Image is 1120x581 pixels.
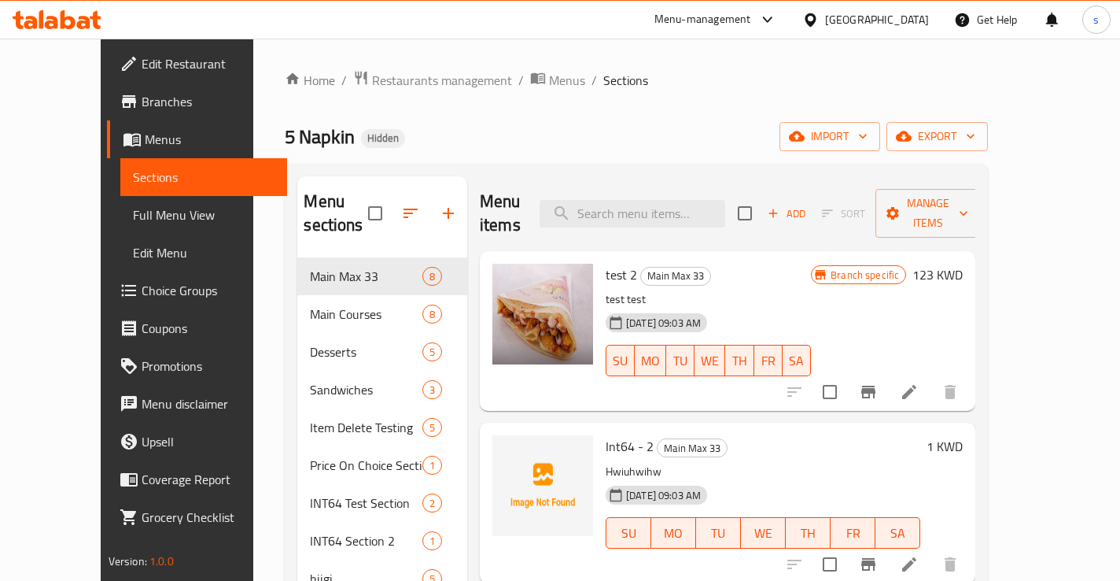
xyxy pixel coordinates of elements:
[480,190,521,237] h2: Menu items
[789,350,805,372] span: SA
[310,267,422,286] span: Main Max 33
[361,131,405,145] span: Hidden
[886,122,988,151] button: export
[310,418,422,437] span: Item Delete Testing
[310,494,422,513] span: INT64 Test Section
[297,257,466,295] div: Main Max 338
[606,435,654,458] span: Int64 - 2
[606,517,651,549] button: SU
[423,534,441,549] span: 1
[591,71,597,90] li: /
[297,484,466,522] div: INT64 Test Section2
[142,92,275,111] span: Branches
[142,54,275,73] span: Edit Restaurant
[285,71,335,90] a: Home
[423,345,441,360] span: 5
[754,345,783,376] button: FR
[825,11,929,28] div: [GEOGRAPHIC_DATA]
[142,281,275,300] span: Choice Groups
[813,548,846,581] span: Select to update
[875,189,981,238] button: Manage items
[812,202,875,226] span: Select section first
[549,71,585,90] span: Menus
[728,197,761,230] span: Select section
[492,435,593,536] img: Int64 - 2
[899,127,975,146] span: export
[792,522,824,545] span: TH
[107,83,288,120] a: Branches
[422,494,442,513] div: items
[120,234,288,272] a: Edit Menu
[900,383,919,402] a: Edit menu item
[423,307,441,322] span: 8
[285,70,988,91] nav: breadcrumb
[635,345,666,376] button: MO
[613,350,628,372] span: SU
[372,71,512,90] span: Restaurants management
[297,409,466,446] div: Item Delete Testing5
[297,295,466,333] div: Main Courses8
[120,196,288,234] a: Full Menu View
[422,305,442,324] div: items
[422,267,442,286] div: items
[423,269,441,284] span: 8
[912,264,963,286] h6: 123 KWD
[145,130,275,149] span: Menus
[837,522,869,545] span: FR
[142,394,275,413] span: Menu disclaimer
[310,380,422,399] span: Sandwiches
[900,555,919,574] a: Edit menu item
[310,456,422,475] div: Price On Choice Section
[813,376,846,409] span: Select to update
[142,470,275,489] span: Coverage Report
[606,345,635,376] button: SU
[765,205,808,223] span: Add
[666,345,694,376] button: TU
[107,423,288,461] a: Upsell
[107,385,288,423] a: Menu disclaimer
[353,70,512,91] a: Restaurants management
[761,202,812,226] span: Add item
[606,462,920,482] p: Hwiuhwihw
[701,350,719,372] span: WE
[1093,11,1099,28] span: s
[849,373,887,411] button: Branch-specific-item
[530,70,585,91] a: Menus
[741,517,786,549] button: WE
[422,456,442,475] div: items
[392,194,429,232] span: Sort sections
[423,420,441,435] span: 5
[654,10,751,29] div: Menu-management
[824,268,905,283] span: Branch specific
[107,498,288,536] a: Grocery Checklist
[657,439,728,457] div: Main Max 33
[888,194,968,233] span: Manage items
[107,347,288,385] a: Promotions
[882,522,914,545] span: SA
[341,71,347,90] li: /
[423,496,441,511] span: 2
[133,168,275,187] span: Sections
[492,264,593,365] img: test 2
[361,129,405,148] div: Hidden
[149,551,174,572] span: 1.0.0
[429,194,467,232] button: Add section
[640,267,711,286] div: Main Max 33
[641,267,710,285] span: Main Max 33
[651,517,696,549] button: MO
[747,522,779,545] span: WE
[107,461,288,498] a: Coverage Report
[142,357,275,376] span: Promotions
[310,305,422,324] div: Main Courses
[142,319,275,338] span: Coupons
[133,243,275,262] span: Edit Menu
[107,120,288,158] a: Menus
[423,458,441,473] span: 1
[310,531,422,550] span: INT64 Section 2
[761,202,812,226] button: Add
[761,350,776,372] span: FR
[875,517,920,549] button: SA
